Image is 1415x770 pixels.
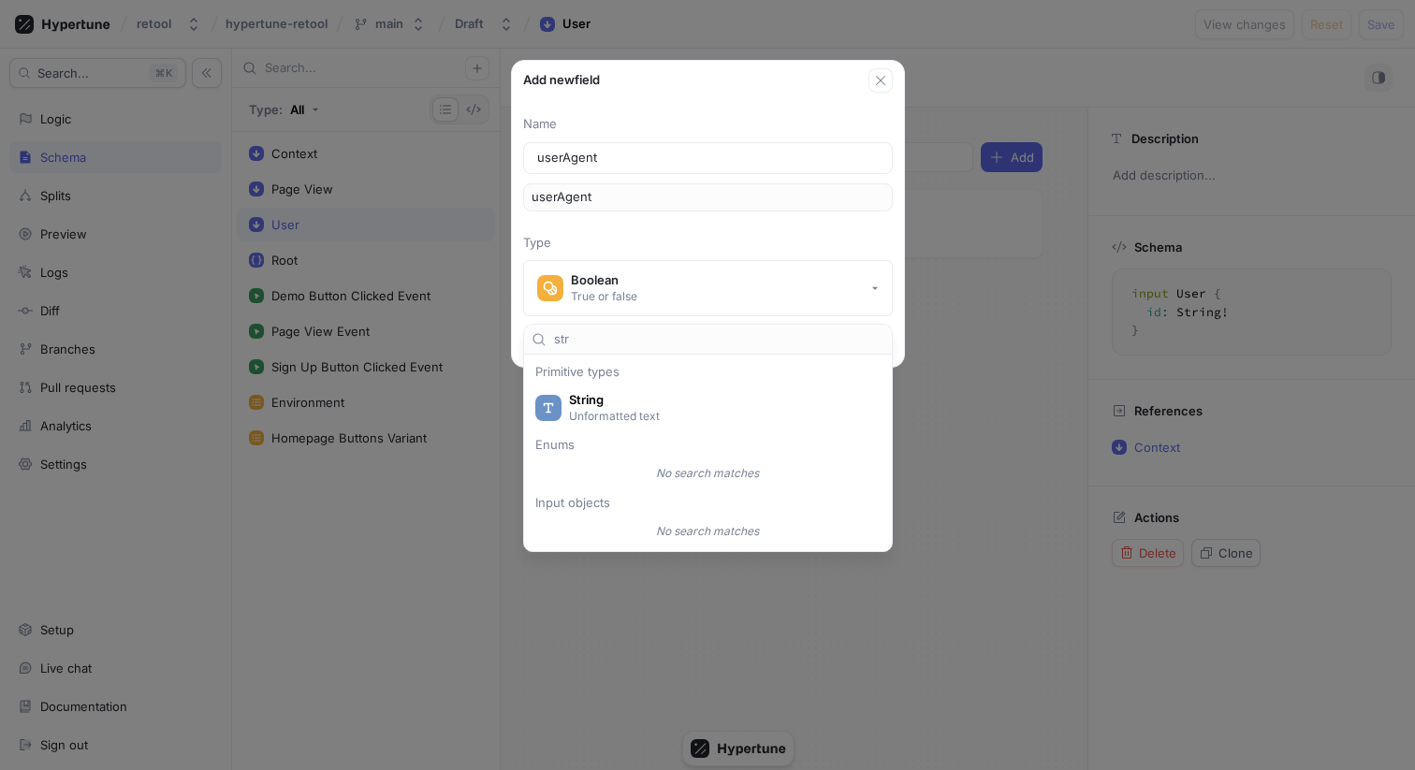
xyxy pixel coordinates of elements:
div: Boolean [571,272,637,288]
input: Search... [554,330,884,349]
div: No search matches [528,516,888,547]
div: Primitive types [528,366,888,377]
span: String [569,392,871,408]
button: BooleanTrue or false [523,260,893,316]
div: Enums [528,439,888,450]
div: No search matches [528,458,888,489]
div: True or false [571,288,637,304]
p: Type [523,234,893,253]
input: Enter a name for this field [537,149,879,167]
p: Name [523,115,893,134]
div: Input objects [528,497,888,508]
p: Add new field [523,71,600,90]
p: Unformatted text [569,408,868,424]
